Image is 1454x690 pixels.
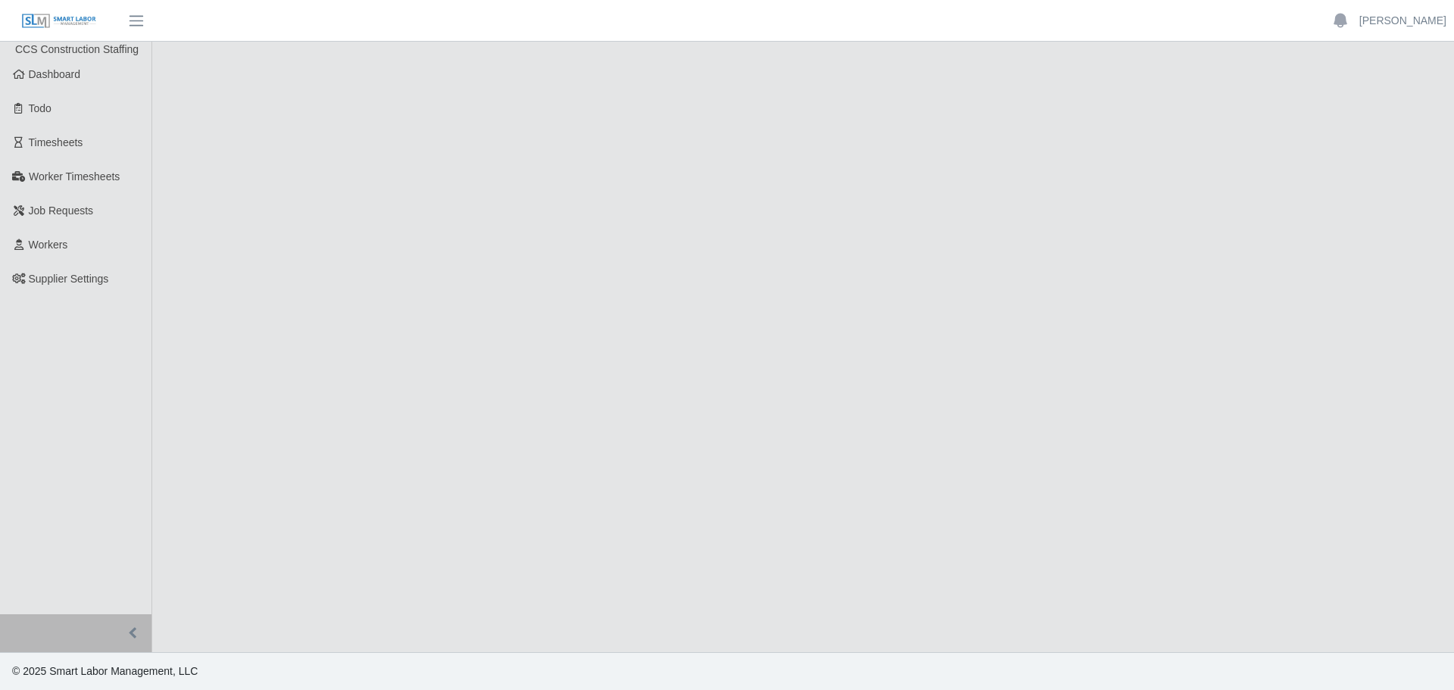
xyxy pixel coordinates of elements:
span: © 2025 Smart Labor Management, LLC [12,665,198,677]
span: Supplier Settings [29,273,109,285]
span: Dashboard [29,68,81,80]
span: Workers [29,239,68,251]
span: Todo [29,102,51,114]
img: SLM Logo [21,13,97,30]
span: Job Requests [29,205,94,217]
span: Worker Timesheets [29,170,120,183]
a: [PERSON_NAME] [1359,13,1446,29]
span: CCS Construction Staffing [15,43,139,55]
span: Timesheets [29,136,83,148]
